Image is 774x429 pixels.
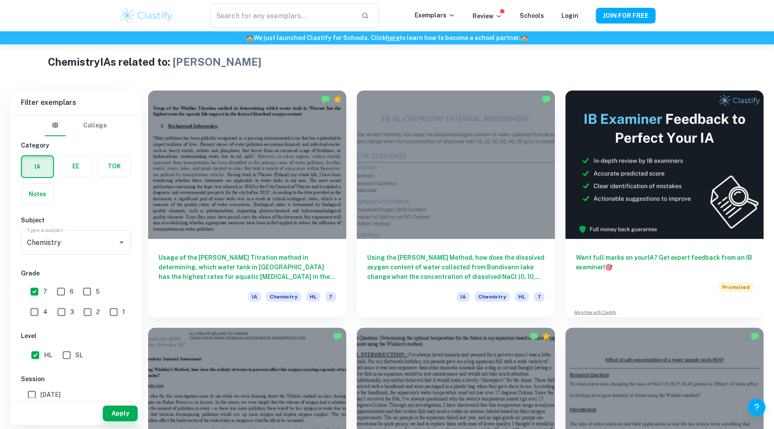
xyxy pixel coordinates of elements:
[542,95,551,104] img: Marked
[75,350,83,360] span: SL
[719,282,753,292] span: Promoted
[266,292,301,302] span: Chemistry
[172,56,261,68] span: [PERSON_NAME]
[96,307,100,317] span: 2
[2,33,772,43] h6: We just launched Clastify for Schools. Click to learn how to become a school partner.
[70,307,74,317] span: 3
[10,90,141,115] h6: Filter exemplars
[119,7,174,24] img: Clastify logo
[574,309,616,315] a: Advertise with Clastify
[60,156,92,177] button: EE
[367,253,544,282] h6: Using the [PERSON_NAME] Method, how does the dissolved oxygen content of water collected from Bon...
[45,115,107,136] div: Filter type choice
[333,95,342,104] div: Premium
[515,292,529,302] span: HL
[45,115,66,136] button: IB
[530,332,538,341] img: Marked
[21,141,131,150] h6: Category
[48,54,726,70] h1: Chemistry IAs related to:
[27,226,63,234] label: Type a subject
[325,292,336,302] span: 7
[357,90,555,317] a: Using the [PERSON_NAME] Method, how does the dissolved oxygen content of water collected from Bon...
[520,12,544,19] a: Schools
[210,3,354,28] input: Search for any exemplars...
[103,406,138,421] button: Apply
[521,34,528,41] span: 🏫
[21,268,131,278] h6: Grade
[457,292,470,302] span: IA
[605,264,612,271] span: 🎯
[473,11,502,21] p: Review
[565,90,764,239] img: Thumbnail
[21,184,54,204] button: Notes
[750,332,759,341] img: Marked
[576,253,753,272] h6: Want full marks on your IA ? Get expert feedback from an IB examiner!
[542,332,551,341] div: Premium
[159,253,336,282] h6: Usage of the [PERSON_NAME] Titration method in determining, which water tank in [GEOGRAPHIC_DATA]...
[70,287,74,296] span: 6
[596,8,656,23] button: JOIN FOR FREE
[22,156,53,177] button: IA
[43,307,47,317] span: 4
[534,292,544,302] span: 7
[246,34,253,41] span: 🏫
[21,215,131,225] h6: Subject
[83,115,107,136] button: College
[43,287,47,296] span: 7
[306,292,320,302] span: HL
[44,350,52,360] span: HL
[321,95,330,104] img: Marked
[21,331,131,341] h6: Level
[475,292,510,302] span: Chemistry
[148,90,346,317] a: Usage of the [PERSON_NAME] Titration method in determining, which water tank in [GEOGRAPHIC_DATA]...
[21,374,131,384] h6: Session
[333,332,342,341] img: Marked
[115,236,128,248] button: Open
[96,287,100,296] span: 5
[248,292,261,302] span: IA
[98,156,130,177] button: TOK
[122,307,125,317] span: 1
[41,390,61,399] span: [DATE]
[565,90,764,317] a: Want full marks on yourIA? Get expert feedback from an IB examiner!PromotedAdvertise with Clastify
[748,399,765,416] button: Help and Feedback
[561,12,578,19] a: Login
[415,10,455,20] p: Exemplars
[386,34,399,41] a: here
